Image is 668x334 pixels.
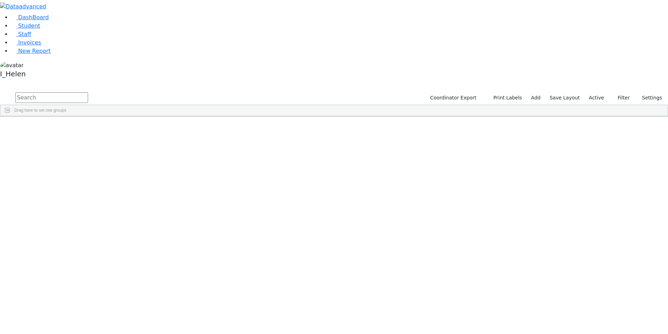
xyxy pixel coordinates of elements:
[18,31,31,37] span: Staff
[18,39,41,46] span: Invoices
[426,92,480,103] button: Coordinator Export
[11,31,31,37] a: Staff
[11,22,40,29] a: Student
[609,92,633,103] button: Filter
[586,92,607,103] label: Active
[485,92,525,103] button: Print Labels
[15,92,88,103] input: Search
[14,108,66,113] span: Drag here to set row groups
[11,48,51,54] a: New Report
[633,92,665,103] button: Settings
[18,48,51,54] span: New Report
[18,14,49,21] span: DashBoard
[528,92,544,103] a: Add
[18,22,40,29] span: Student
[11,14,49,21] a: DashBoard
[546,92,583,103] button: Save Layout
[11,39,41,46] a: Invoices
